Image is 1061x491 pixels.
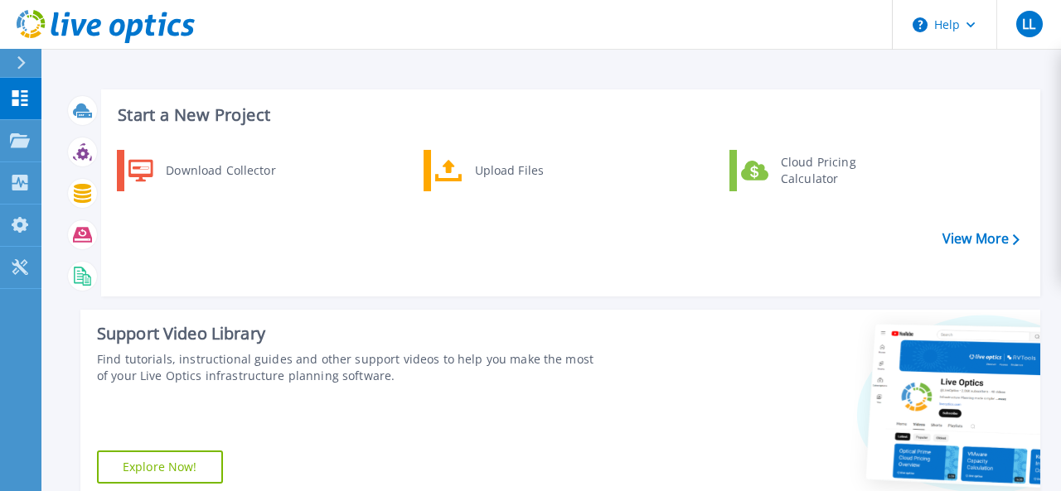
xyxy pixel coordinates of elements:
a: Cloud Pricing Calculator [729,150,899,191]
div: Find tutorials, instructional guides and other support videos to help you make the most of your L... [97,351,596,384]
a: Upload Files [424,150,593,191]
a: View More [942,231,1020,247]
span: LL [1022,17,1035,31]
div: Cloud Pricing Calculator [773,154,895,187]
div: Upload Files [467,154,589,187]
div: Download Collector [157,154,283,187]
a: Download Collector [117,150,287,191]
h3: Start a New Project [118,106,1019,124]
div: Support Video Library [97,323,596,344]
a: Explore Now! [97,450,223,484]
